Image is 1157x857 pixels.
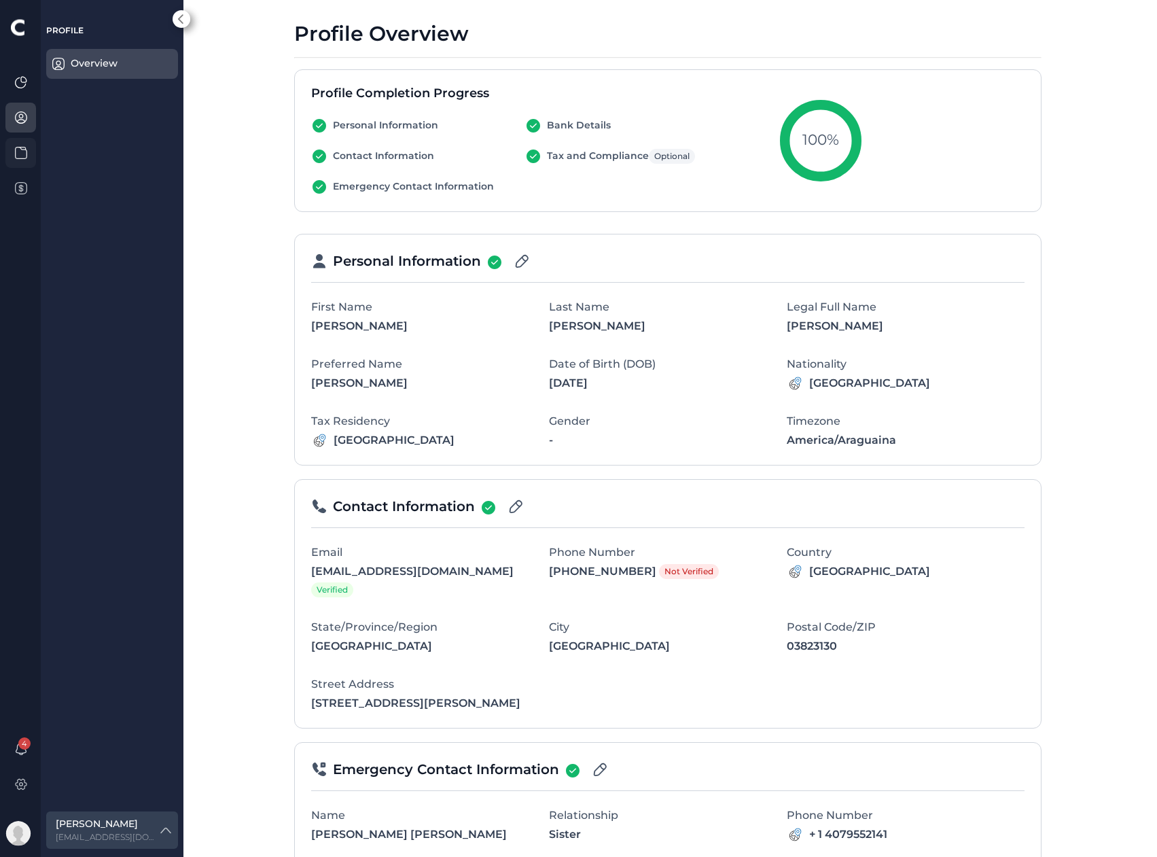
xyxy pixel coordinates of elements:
span: [STREET_ADDRESS][PERSON_NAME] [311,695,535,712]
div: Timezone [787,413,1011,430]
span: Sister [549,826,773,843]
span: Personal Information [333,251,481,271]
span: Bank Details [547,118,611,133]
span: [PERSON_NAME] [787,318,1011,334]
img: Avatar [5,821,31,848]
span: PROFILE [46,25,84,35]
div: Gender [549,413,773,430]
div: Relationship [549,807,773,824]
div: Last Name [549,299,773,315]
div: Email [311,544,535,561]
div: City [549,619,773,635]
span: [GEOGRAPHIC_DATA] [311,638,535,654]
span: + 1 4079552141 [787,826,1011,843]
div: Country [787,544,1011,561]
span: Verified [311,582,353,597]
span: [PERSON_NAME] [311,375,535,391]
div: Preferred Name [311,356,535,372]
div: Legal Full Name [787,299,1011,315]
span: [PERSON_NAME] [311,318,535,334]
span: [GEOGRAPHIC_DATA] [787,375,1011,391]
span: [GEOGRAPHIC_DATA] [311,432,535,449]
span: - [549,432,773,449]
text: 100% [802,130,839,148]
div: State/Province/Region [311,619,535,635]
label: droger978@gmail.com [56,831,158,843]
label: [PERSON_NAME] [56,817,158,831]
div: Street Address [311,676,535,693]
span: America/Araguaina [787,432,1011,449]
div: Nationality [787,356,1011,372]
span: Optional [649,149,695,164]
span: Emergency Contact Information [333,759,559,780]
div: Overview [71,56,118,71]
span: [GEOGRAPHIC_DATA] [787,563,1011,580]
span: Tax and Compliance [547,150,695,162]
div: Phone Number [787,807,1011,824]
h6: Profile Completion Progress [304,86,732,101]
div: Name [311,807,535,824]
span: Contact Information [333,149,434,163]
div: First Name [311,299,535,315]
span: 03823130 [787,638,1011,654]
span: [PERSON_NAME] [PERSON_NAME] [311,826,535,843]
h3: Profile Overview [294,22,1042,46]
div: Postal Code/ZIP [787,619,1011,635]
span: [DATE] [549,375,773,391]
div: Date of Birth (DOB) [549,356,773,372]
span: 4 [18,737,31,750]
span: [EMAIL_ADDRESS][DOMAIN_NAME] [311,563,514,580]
div: Phone Number [549,544,773,561]
div: Tax Residency [311,413,535,430]
span: [PERSON_NAME] [549,318,773,334]
span: Emergency Contact Information [333,179,494,194]
span: Personal Information [333,118,438,133]
span: [PHONE_NUMBER] [549,563,656,580]
span: [GEOGRAPHIC_DATA] [549,638,773,654]
span: Not Verified [659,564,719,579]
span: Contact Information [333,496,475,517]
